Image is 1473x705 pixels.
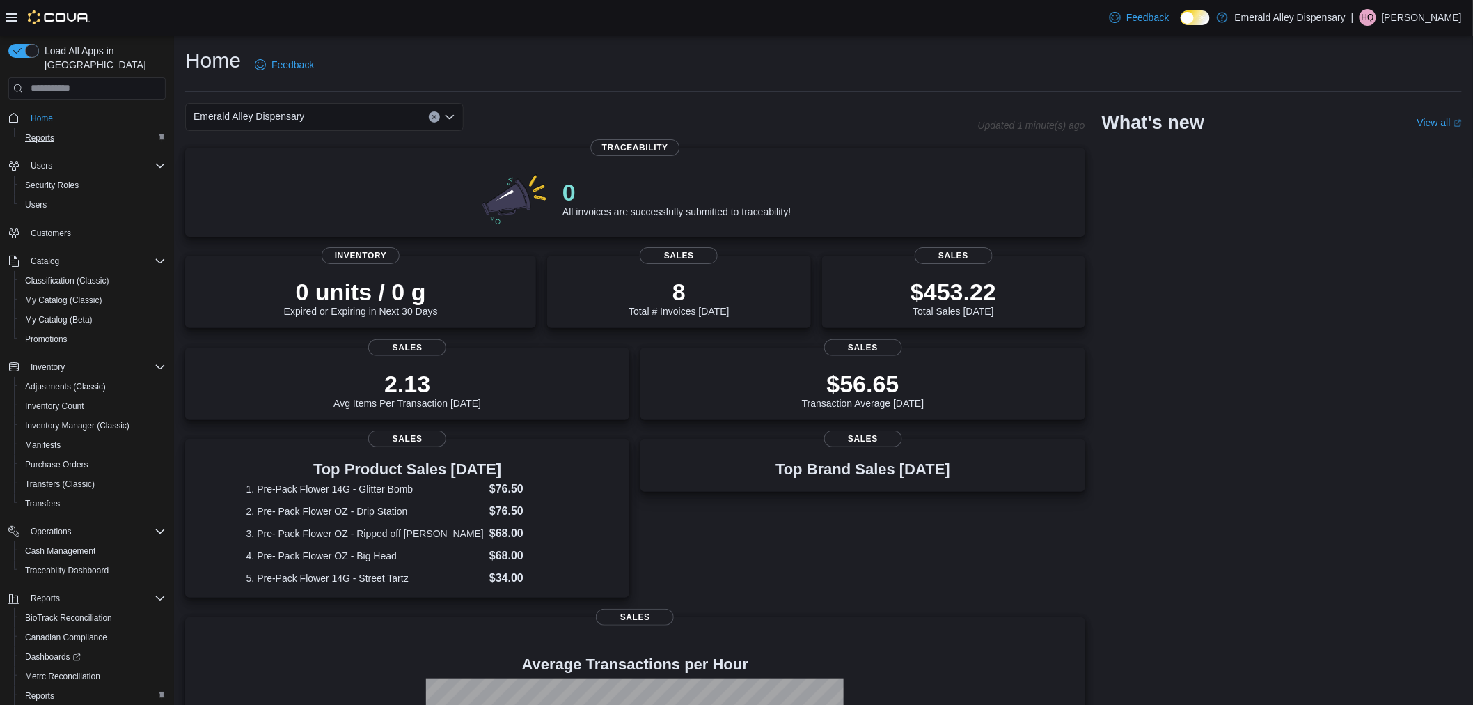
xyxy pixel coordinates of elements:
[19,456,166,473] span: Purchase Orders
[25,651,81,663] span: Dashboards
[19,398,90,415] a: Inventory Count
[249,51,320,79] a: Feedback
[14,647,171,667] a: Dashboards
[14,561,171,580] button: Traceabilty Dashboard
[31,160,52,171] span: Users
[1104,3,1174,31] a: Feedback
[775,461,950,478] h3: Top Brand Sales [DATE]
[25,671,100,682] span: Metrc Reconciliation
[19,649,166,665] span: Dashboards
[196,656,1074,673] h4: Average Transactions per Hour
[25,690,54,702] span: Reports
[246,527,484,541] dt: 3. Pre- Pack Flower OZ - Ripped off [PERSON_NAME]
[1235,9,1346,26] p: Emerald Alley Dispensary
[14,310,171,330] button: My Catalog (Beta)
[25,359,70,375] button: Inventory
[19,456,94,473] a: Purchase Orders
[824,339,902,356] span: Sales
[14,416,171,435] button: Inventory Manager (Classic)
[25,275,109,286] span: Classification (Classic)
[25,334,68,345] span: Promotions
[19,495,65,512] a: Transfers
[31,256,59,267] span: Catalog
[19,196,166,213] span: Users
[25,180,79,191] span: Security Roles
[19,629,113,646] a: Canadian Compliance
[25,401,84,412] span: Inventory Count
[14,377,171,396] button: Adjustments (Classic)
[429,111,440,123] button: Clear input
[19,417,135,434] a: Inventory Manager (Classic)
[333,370,481,398] p: 2.13
[489,481,569,497] dd: $76.50
[246,571,484,585] dt: 5. Pre-Pack Flower 14G - Street Tartz
[19,688,166,704] span: Reports
[19,543,101,559] a: Cash Management
[25,157,58,174] button: Users
[14,290,171,310] button: My Catalog (Classic)
[246,461,569,478] h3: Top Product Sales [DATE]
[19,543,166,559] span: Cash Management
[19,476,100,493] a: Transfers (Classic)
[802,370,924,398] p: $56.65
[271,58,314,72] span: Feedback
[19,562,166,579] span: Traceabilty Dashboard
[14,271,171,290] button: Classification (Classic)
[246,504,484,518] dt: 2. Pre- Pack Flower OZ - Drip Station
[19,177,84,194] a: Security Roles
[19,610,166,626] span: BioTrack Reconciliation
[3,357,171,377] button: Inventory
[802,370,924,409] div: Transaction Average [DATE]
[28,10,90,24] img: Cova
[19,130,60,146] a: Reports
[19,272,166,289] span: Classification (Classic)
[19,610,118,626] a: BioTrack Reconciliation
[489,525,569,542] dd: $68.00
[562,178,791,206] p: 0
[19,292,166,309] span: My Catalog (Classic)
[19,331,73,348] a: Promotions
[824,431,902,447] span: Sales
[911,278,996,306] p: $453.22
[25,253,166,270] span: Catalog
[25,523,166,540] span: Operations
[19,378,166,395] span: Adjustments (Classic)
[322,247,400,264] span: Inventory
[3,156,171,176] button: Users
[25,253,65,270] button: Catalog
[19,292,108,309] a: My Catalog (Classic)
[3,522,171,541] button: Operations
[14,176,171,195] button: Security Roles
[14,667,171,686] button: Metrc Reconciliation
[14,435,171,455] button: Manifests
[3,223,171,243] button: Customers
[911,278,996,317] div: Total Sales [DATE]
[1181,25,1181,26] span: Dark Mode
[284,278,438,306] p: 0 units / 0 g
[39,44,166,72] span: Load All Apps in [GEOGRAPHIC_DATA]
[591,139,679,156] span: Traceability
[25,523,77,540] button: Operations
[194,108,305,125] span: Emerald Alley Dispensary
[19,311,98,328] a: My Catalog (Beta)
[31,228,71,239] span: Customers
[19,629,166,646] span: Canadian Compliance
[31,362,65,373] span: Inventory
[25,590,166,607] span: Reports
[31,113,53,124] span: Home
[19,378,111,395] a: Adjustments (Classic)
[1181,10,1210,25] input: Dark Mode
[25,612,112,623] span: BioTrack Reconciliation
[19,331,166,348] span: Promotions
[562,178,791,217] div: All invoices are successfully submitted to traceability!
[333,370,481,409] div: Avg Items Per Transaction [DATE]
[185,47,241,75] h1: Home
[25,295,102,306] span: My Catalog (Classic)
[19,130,166,146] span: Reports
[14,628,171,647] button: Canadian Compliance
[629,278,729,317] div: Total # Invoices [DATE]
[489,548,569,564] dd: $68.00
[25,498,60,509] span: Transfers
[596,609,674,626] span: Sales
[19,437,66,454] a: Manifests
